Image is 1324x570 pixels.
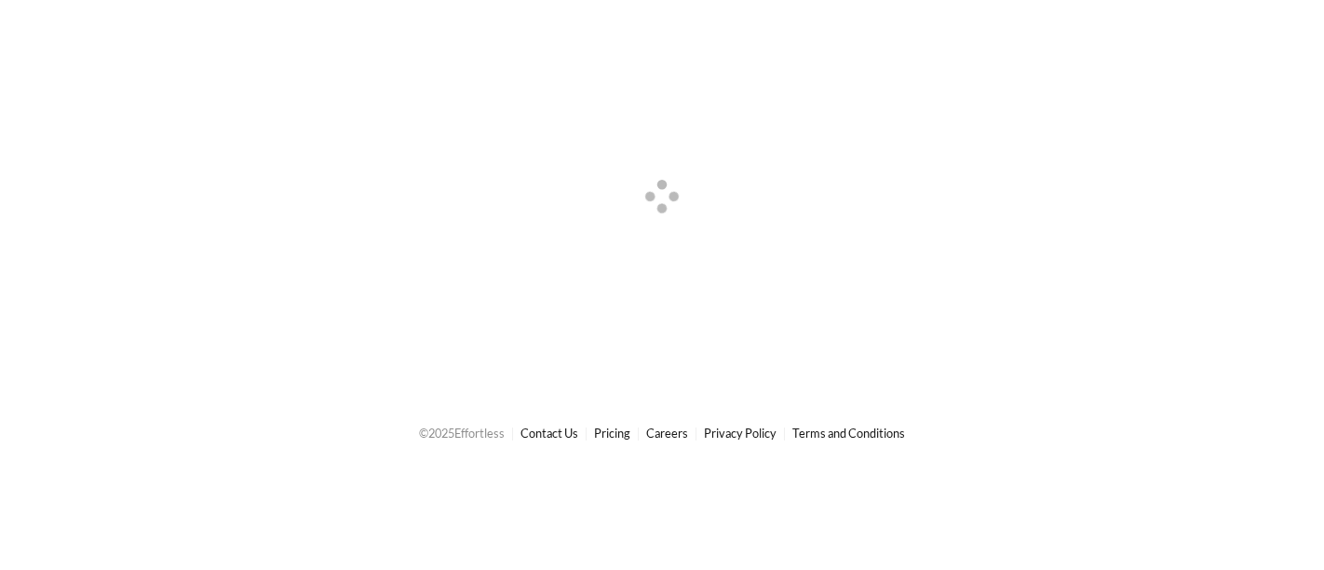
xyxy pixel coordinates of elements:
[419,426,505,441] span: © 2025 Effortless
[594,426,630,441] a: Pricing
[704,426,777,441] a: Privacy Policy
[646,426,688,441] a: Careers
[792,426,905,441] a: Terms and Conditions
[520,426,578,441] a: Contact Us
